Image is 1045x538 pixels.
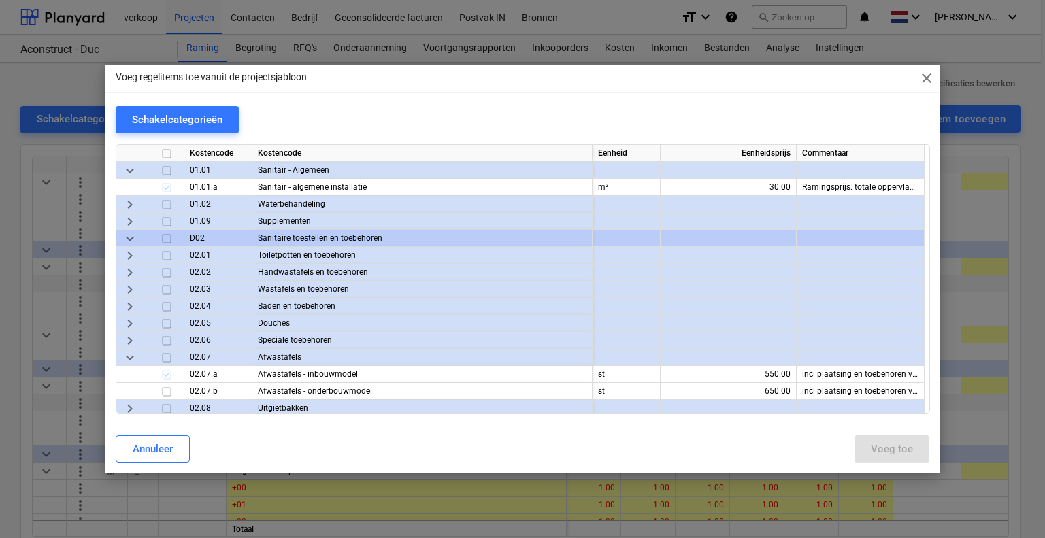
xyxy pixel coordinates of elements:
span: keyboard_arrow_right [122,197,138,213]
div: Eenheid [593,145,661,162]
div: 02.07 [184,349,252,366]
span: keyboard_arrow_right [122,248,138,264]
div: 02.01 [184,247,252,264]
div: 02.02 [184,264,252,281]
div: Sanitaire toestellen en toebehoren [252,230,593,247]
span: keyboard_arrow_right [122,214,138,230]
span: keyboard_arrow_down [122,350,138,366]
div: 01.01.a [184,179,252,196]
span: keyboard_arrow_right [122,299,138,315]
div: Sanitair - algemene installatie [252,179,593,196]
span: keyboard_arrow_right [122,316,138,332]
div: Sanitair - Algemeen [252,162,593,179]
span: close [918,70,935,86]
div: 30.00 [666,179,791,196]
div: st [593,366,661,383]
div: Handwastafels en toebehoren [252,264,593,281]
div: 550.00 [666,366,791,383]
div: incl plaatsing en toebehoren voor installatie en sifon [797,366,925,383]
button: Annuleer [116,435,190,463]
div: Afwastafels - onderbouwmodel [252,383,593,400]
div: Afwastafels - inbouwmodel [252,366,593,383]
div: Afwastafels [252,349,593,366]
div: 02.07.b [184,383,252,400]
span: keyboard_arrow_right [122,401,138,417]
div: Wastafels en toebehoren [252,281,593,298]
div: Kostencode [252,145,593,162]
div: Waterbehandeling [252,196,593,213]
div: 02.06 [184,332,252,349]
span: keyboard_arrow_right [122,333,138,349]
div: m² [593,179,661,196]
div: Kostencode [184,145,252,162]
div: 02.03 [184,281,252,298]
button: Schakelcategorieën [116,106,239,133]
div: Toiletpotten en toebehoren [252,247,593,264]
div: Baden en toebehoren [252,298,593,315]
div: 02.05 [184,315,252,332]
div: Uitgietbakken [252,400,593,417]
div: Ramingsprijs: totale oppervlakte rekenen. Deze post omvat alles qua aan/afvoeren en putten Sanita... [797,179,925,196]
span: keyboard_arrow_right [122,265,138,281]
span: keyboard_arrow_down [122,231,138,247]
div: 01.02 [184,196,252,213]
div: 02.07.a [184,366,252,383]
div: Speciale toebehoren [252,332,593,349]
div: 02.04 [184,298,252,315]
div: Commentaar [797,145,925,162]
div: 01.01 [184,162,252,179]
div: 01.09 [184,213,252,230]
div: Douches [252,315,593,332]
div: Schakelcategorieën [132,111,222,129]
div: D02 [184,230,252,247]
div: Annuleer [133,440,173,458]
div: incl plaatsing en toebehoren voor installatie en sifon [797,383,925,400]
div: Supplementen [252,213,593,230]
span: keyboard_arrow_down [122,163,138,179]
div: 650.00 [666,383,791,400]
span: keyboard_arrow_right [122,282,138,298]
div: 02.08 [184,400,252,417]
div: Eenheidsprijs [661,145,797,162]
div: st [593,383,661,400]
p: Voeg regelitems toe vanuit de projectsjabloon [116,70,307,84]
